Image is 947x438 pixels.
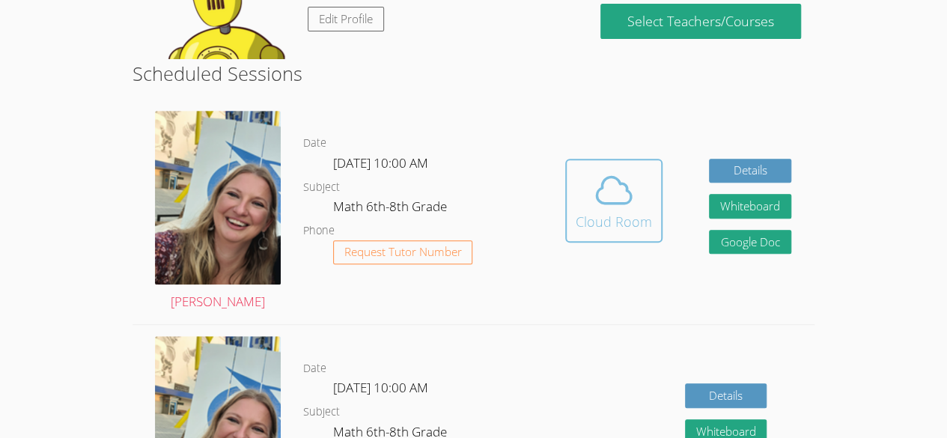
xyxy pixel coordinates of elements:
h2: Scheduled Sessions [133,59,814,88]
dt: Phone [303,222,335,240]
a: Details [709,159,791,183]
dt: Date [303,134,326,153]
dt: Subject [303,403,340,422]
div: Cloud Room [576,211,652,232]
dd: Math 6th-8th Grade [333,196,450,222]
a: Details [685,383,767,408]
img: sarah.png [155,111,281,285]
dt: Subject [303,178,340,197]
a: Google Doc [709,230,791,255]
button: Cloud Room [565,159,663,243]
a: Select Teachers/Courses [600,4,800,39]
button: Request Tutor Number [333,240,473,265]
span: [DATE] 10:00 AM [333,154,428,171]
button: Whiteboard [709,194,791,219]
a: [PERSON_NAME] [155,111,281,313]
a: Edit Profile [308,7,384,31]
span: Request Tutor Number [344,246,462,258]
dt: Date [303,359,326,378]
span: [DATE] 10:00 AM [333,379,428,396]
